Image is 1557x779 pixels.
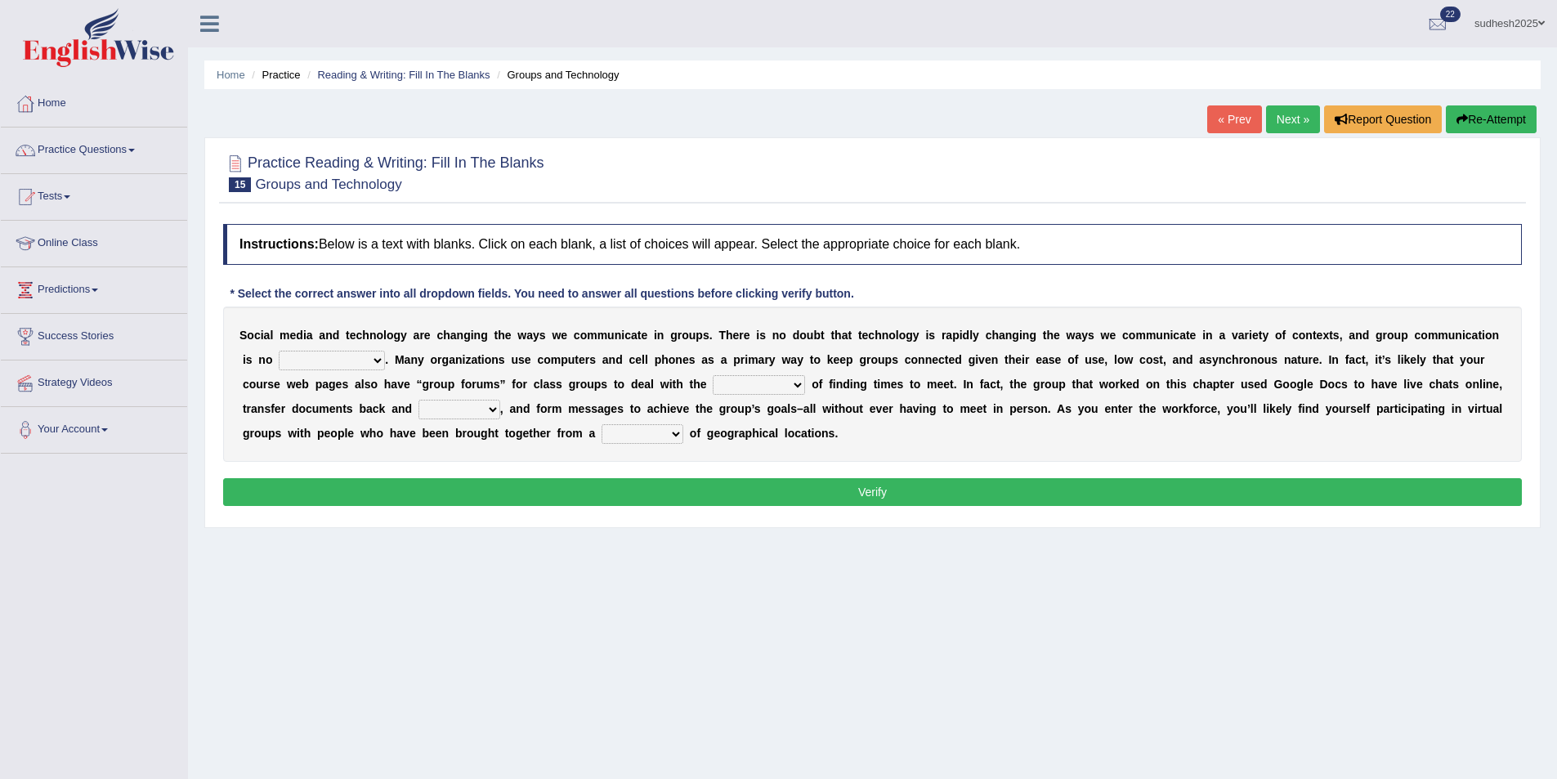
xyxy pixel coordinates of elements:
b: t [575,353,579,366]
b: c [986,329,992,342]
b: y [1262,329,1268,342]
b: a [999,329,1005,342]
b: r [866,353,870,366]
b: i [1482,329,1485,342]
a: Online Class [1,221,187,262]
b: c [1173,329,1179,342]
b: e [505,329,512,342]
b: a [701,353,708,366]
button: Re-Attempt [1446,105,1537,133]
b: i [1462,329,1465,342]
b: p [655,353,662,366]
b: p [561,353,568,366]
b: n [491,353,499,366]
b: c [1415,329,1421,342]
b: o [1387,329,1394,342]
b: y [400,329,407,342]
div: * Select the correct answer into all dropdown fields. You need to answer all questions before cli... [223,285,861,302]
b: a [1042,353,1049,366]
b: g [670,329,678,342]
b: h [362,329,369,342]
b: m [748,353,758,366]
b: p [1401,329,1408,342]
b: e [1109,329,1116,342]
b: y [533,329,539,342]
li: Practice [248,67,300,83]
b: g [481,329,488,342]
b: w [552,329,561,342]
b: i [1019,329,1022,342]
b: s [708,353,714,366]
b: o [1129,329,1136,342]
b: h [991,329,999,342]
b: n [991,353,999,366]
b: o [544,353,551,366]
b: t [1329,329,1333,342]
b: v [1232,329,1238,342]
b: e [948,353,955,366]
b: a [790,353,797,366]
b: h [661,353,669,366]
b: i [925,329,928,342]
b: a [1349,329,1355,342]
b: a [449,353,455,366]
b: n [675,353,682,366]
b: y [973,329,979,342]
b: u [1448,329,1456,342]
b: c [436,329,443,342]
b: u [511,353,518,366]
b: n [1022,329,1030,342]
b: l [896,329,899,342]
b: o [580,329,588,342]
b: w [1067,329,1076,342]
b: a [1472,329,1479,342]
b: o [1421,329,1428,342]
b: u [607,329,615,342]
b: w [781,353,790,366]
b: d [963,329,970,342]
b: e [579,353,585,366]
b: t [494,329,499,342]
b: t [1259,329,1263,342]
b: n [918,353,925,366]
b: n [1163,329,1170,342]
b: i [654,329,657,342]
b: Instructions: [239,237,319,251]
b: t [1313,329,1317,342]
b: i [1170,329,1173,342]
b: o [1275,329,1282,342]
b: m [597,329,607,342]
b: t [858,329,862,342]
b: c [938,353,945,366]
b: n [1455,329,1462,342]
b: i [1022,353,1025,366]
b: e [1190,329,1197,342]
b: t [821,329,825,342]
b: s [1088,329,1094,342]
b: e [1055,353,1062,366]
b: g [442,353,450,366]
b: c [574,329,580,342]
b: a [405,353,411,366]
b: o [682,329,689,342]
b: o [813,353,821,366]
b: u [1394,329,1402,342]
a: Home [217,69,245,81]
b: i [745,353,748,366]
a: Tests [1,174,187,215]
b: c [629,353,636,366]
b: l [969,329,973,342]
b: n [1305,329,1313,342]
b: n [410,353,418,366]
b: y [769,353,776,366]
b: g [859,353,866,366]
b: o [899,329,906,342]
b: i [960,329,963,342]
b: g [906,329,913,342]
b: c [905,353,911,366]
b: e [1098,353,1105,366]
b: o [870,353,878,366]
b: h [726,329,733,342]
b: t [477,353,481,366]
b: n [1206,329,1213,342]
